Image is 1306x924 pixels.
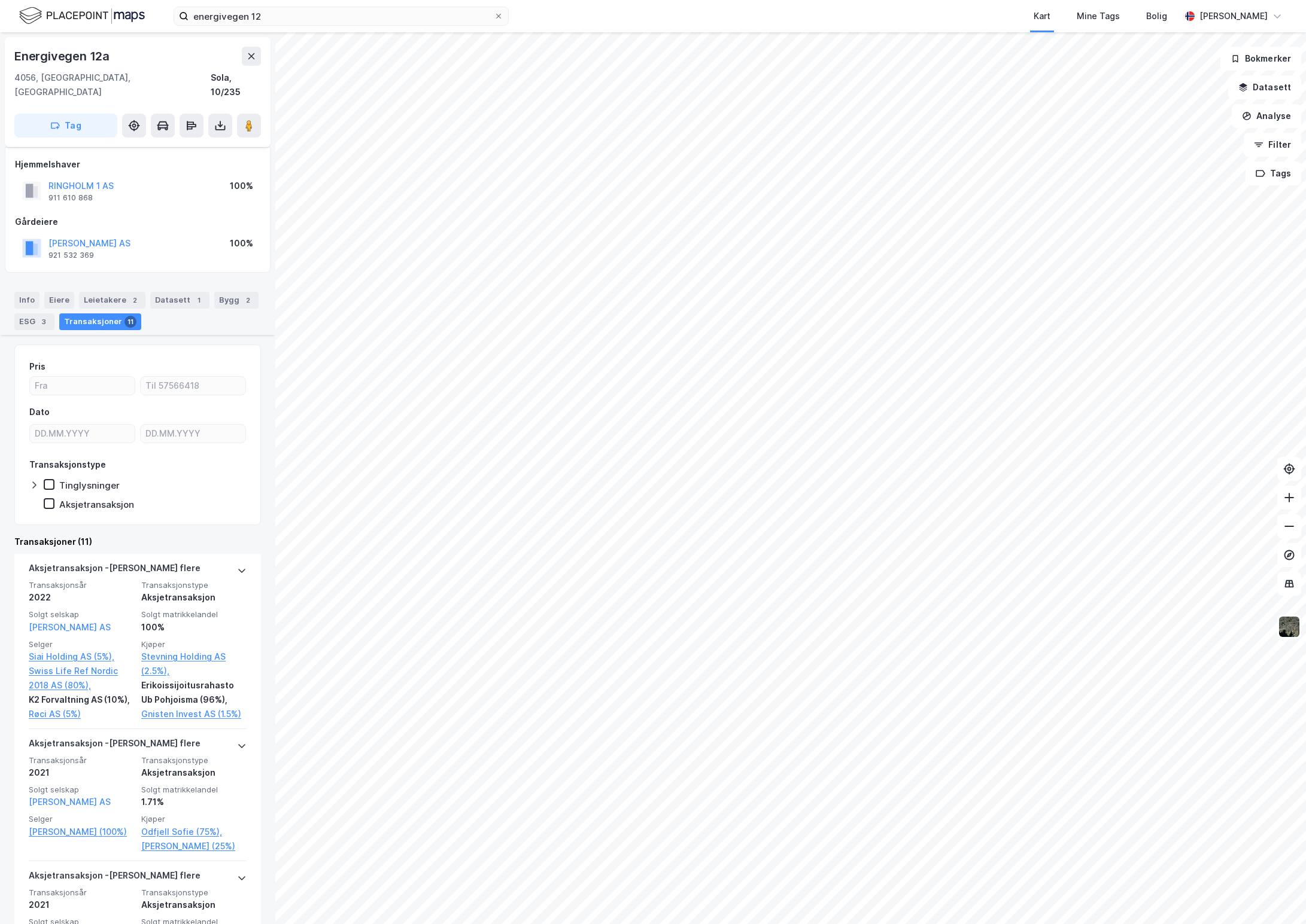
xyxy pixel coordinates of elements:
div: 2 [129,294,141,306]
span: Selger [29,639,134,649]
span: Solgt selskap [29,785,134,795]
div: 100% [230,179,253,193]
div: Leietakere [79,292,145,309]
div: 1.71% [141,795,247,809]
div: Chatt-widget [1246,867,1306,924]
div: Aksjetransaksjon - [PERSON_NAME] flere [29,868,201,888]
img: logo.f888ab2527a4732fd821a326f86c7f29.svg [19,5,145,26]
div: 100% [230,236,253,251]
div: Transaksjoner (11) [14,535,261,549]
div: Eiere [44,292,74,309]
div: 2 [242,294,254,306]
button: Filter [1244,133,1301,157]
div: Aksjetransaksjon - [PERSON_NAME] flere [29,561,201,580]
span: Solgt matrikkelandel [141,609,247,620]
input: Til 57566418 [141,377,245,395]
span: Transaksjonsår [29,755,134,766]
div: Pris [29,359,45,374]
div: Datasett [150,292,209,309]
input: Fra [30,377,135,395]
div: 2022 [29,590,134,605]
div: Gårdeiere [15,215,260,229]
div: Bygg [214,292,259,309]
button: Datasett [1228,75,1301,99]
div: 11 [124,316,136,328]
div: 921 532 369 [48,251,94,260]
span: Transaksjonsår [29,580,134,590]
div: Aksjetransaksjon [141,590,247,605]
div: 1 [193,294,205,306]
div: Erikoissijoitusrahasto Ub Pohjoisma (96%), [141,678,247,707]
div: Aksjetransaksjon [59,499,134,510]
div: Bolig [1146,9,1167,23]
div: 2021 [29,766,134,780]
div: Aksjetransaksjon [141,898,247,912]
div: Aksjetransaksjon [141,766,247,780]
div: Transaksjoner [59,313,141,330]
a: Røci AS (5%) [29,707,134,721]
a: [PERSON_NAME] (100%) [29,825,134,839]
div: Info [14,292,40,309]
div: Tinglysninger [59,480,120,491]
a: Gnisten Invest AS (1.5%) [141,707,247,721]
button: Tags [1246,161,1301,185]
span: Selger [29,814,134,824]
span: Transaksjonstype [141,755,247,766]
iframe: Chat Widget [1246,867,1306,924]
span: Kjøper [141,639,247,649]
span: Transaksjonstype [141,580,247,590]
div: Kart [1034,9,1050,23]
div: [PERSON_NAME] [1199,9,1268,23]
div: 3 [38,316,50,328]
a: [PERSON_NAME] AS [29,797,111,807]
div: 2021 [29,898,134,912]
button: Tag [14,114,117,138]
div: ESG [14,313,54,330]
div: Sola, 10/235 [211,71,261,99]
a: Odfjell Sofie (75%), [141,825,247,839]
span: Transaksjonsår [29,888,134,898]
span: Kjøper [141,814,247,824]
div: Transaksjonstype [29,458,106,472]
div: 100% [141,620,247,635]
input: DD.MM.YYYY [141,425,245,443]
img: 9k= [1278,615,1301,638]
input: Søk på adresse, matrikkel, gårdeiere, leietakere eller personer [189,7,494,25]
button: Analyse [1232,104,1301,128]
div: 4056, [GEOGRAPHIC_DATA], [GEOGRAPHIC_DATA] [14,71,211,99]
button: Bokmerker [1220,47,1301,71]
span: Solgt selskap [29,609,134,620]
a: Swiss Life Ref Nordic 2018 AS (80%), [29,664,134,693]
span: Solgt matrikkelandel [141,785,247,795]
a: Stevning Holding AS (2.5%), [141,649,247,678]
div: K2 Forvaltning AS (10%), [29,693,134,707]
a: Siai Holding AS (5%), [29,649,134,664]
a: [PERSON_NAME] (25%) [141,839,247,853]
a: [PERSON_NAME] AS [29,622,111,632]
div: Energivegen 12a [14,47,112,66]
div: Hjemmelshaver [15,157,260,172]
div: Aksjetransaksjon - [PERSON_NAME] flere [29,736,201,755]
input: DD.MM.YYYY [30,425,135,443]
span: Transaksjonstype [141,888,247,898]
div: Dato [29,405,50,419]
div: Mine Tags [1077,9,1120,23]
div: 911 610 868 [48,193,93,203]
